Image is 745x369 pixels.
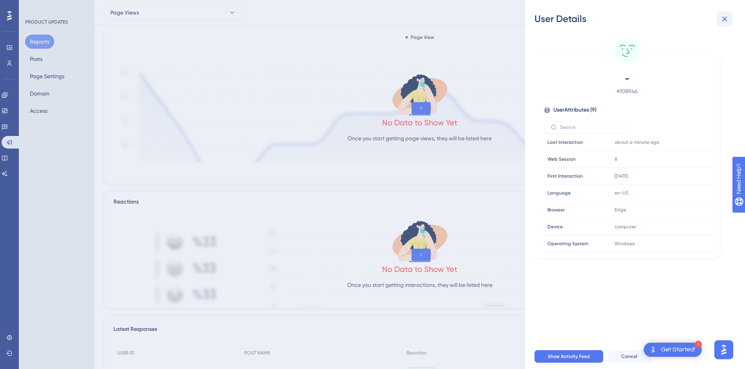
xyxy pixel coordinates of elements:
[558,86,696,96] span: # 108946
[648,345,658,354] img: launcher-image-alternative-text
[615,190,628,196] span: en-US
[621,353,637,360] span: Cancel
[661,345,696,354] div: Get Started!
[615,156,617,162] span: 8
[615,207,626,213] span: Edge
[608,350,651,363] button: Cancel
[615,224,636,230] span: computer
[644,343,702,357] div: Open Get Started! checklist, remaining modules: 1
[547,207,565,213] span: Browser
[534,350,603,363] button: Show Activity Feed
[695,341,702,348] div: 1
[615,173,628,179] time: [DATE]
[615,240,635,247] span: Windows
[18,2,49,11] span: Need Help?
[547,190,571,196] span: Language
[547,156,576,162] span: Web Session
[548,353,590,360] span: Show Activity Feed
[547,224,563,230] span: Device
[553,105,597,115] span: User Attributes ( 9 )
[547,173,583,179] span: First Interaction
[712,338,736,362] iframe: UserGuiding AI Assistant Launcher
[547,139,583,145] span: Last Interaction
[615,140,659,145] time: about a minute ago
[558,72,696,85] span: -
[534,13,736,25] div: User Details
[560,125,624,130] input: Search
[547,240,588,247] span: Operating System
